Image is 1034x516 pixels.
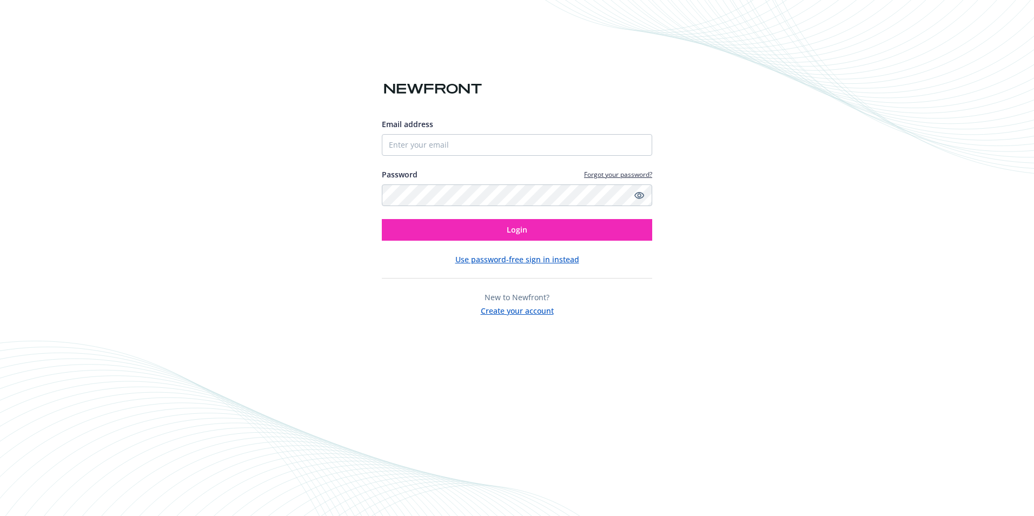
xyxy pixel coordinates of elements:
[485,292,549,302] span: New to Newfront?
[382,80,484,98] img: Newfront logo
[382,184,652,206] input: Enter your password
[507,224,527,235] span: Login
[382,119,433,129] span: Email address
[455,254,579,265] button: Use password-free sign in instead
[382,219,652,241] button: Login
[633,189,646,202] a: Show password
[382,169,417,180] label: Password
[584,170,652,179] a: Forgot your password?
[481,303,554,316] button: Create your account
[382,134,652,156] input: Enter your email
